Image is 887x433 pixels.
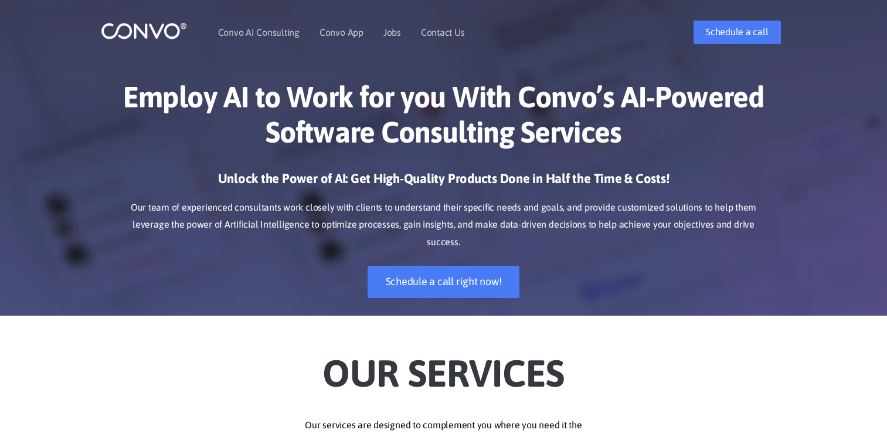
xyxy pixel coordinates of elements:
[421,28,465,37] a: Contact Us
[368,266,520,298] a: Schedule a call right now!
[118,199,769,252] p: Our team of experienced consultants work closely with clients to understand their specific needs ...
[101,22,187,40] img: logo_1.png
[118,79,769,158] h1: Employ AI to Work for you With Convo’s AI-Powered Software Consulting Services
[218,28,300,37] a: Convo AI Consulting
[694,21,780,44] a: Schedule a call
[320,28,363,37] a: Convo App
[118,333,769,399] h2: Our Services
[118,170,769,196] h3: Unlock the Power of AI: Get High-Quality Products Done in Half the Time & Costs!
[383,28,401,37] a: Jobs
